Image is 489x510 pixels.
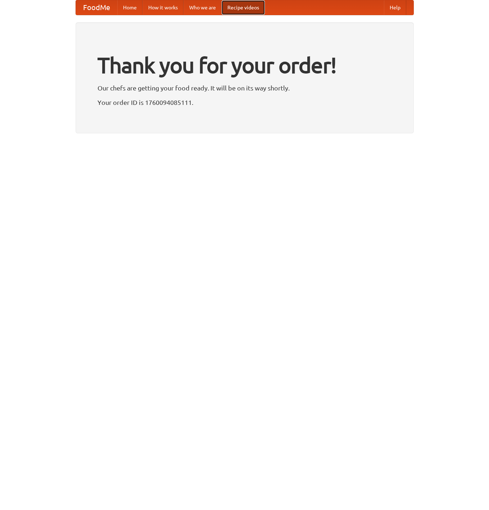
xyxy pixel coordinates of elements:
[98,83,392,93] p: Our chefs are getting your food ready. It will be on its way shortly.
[384,0,406,15] a: Help
[98,48,392,83] h1: Thank you for your order!
[98,97,392,108] p: Your order ID is 1760094085111.
[117,0,142,15] a: Home
[184,0,222,15] a: Who we are
[222,0,265,15] a: Recipe videos
[142,0,184,15] a: How it works
[76,0,117,15] a: FoodMe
